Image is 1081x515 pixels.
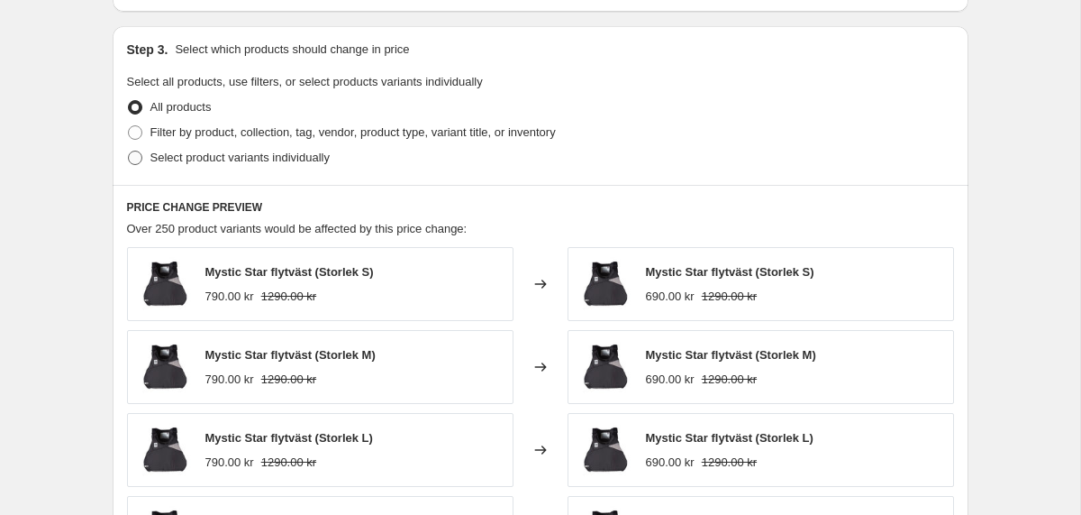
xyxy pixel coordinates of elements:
span: Select all products, use filters, or select products variants individually [127,75,483,88]
strike: 1290.00 kr [702,288,757,306]
div: 690.00 kr [646,371,695,389]
span: Select product variants individually [150,151,330,164]
h2: Step 3. [127,41,168,59]
img: Mystic-star-flyt-vast-floatation-vest-blac-svart-gra-black-grey-KITEBOARDCENTER-KITE-och-WINGBUTI... [137,340,191,394]
div: 790.00 kr [205,288,254,306]
div: 790.00 kr [205,454,254,472]
div: 790.00 kr [205,371,254,389]
img: Mystic-star-flyt-vast-floatation-vest-blac-svart-gra-black-grey-KITEBOARDCENTER-KITE-och-WINGBUTI... [577,423,631,477]
strike: 1290.00 kr [261,288,316,306]
div: 690.00 kr [646,454,695,472]
strike: 1290.00 kr [702,454,757,472]
span: Filter by product, collection, tag, vendor, product type, variant title, or inventory [150,125,556,139]
span: Mystic Star flytväst (Storlek S) [646,265,814,279]
strike: 1290.00 kr [702,371,757,389]
strike: 1290.00 kr [261,454,316,472]
span: Mystic Star flytväst (Storlek S) [205,265,374,279]
div: 690.00 kr [646,288,695,306]
p: Select which products should change in price [175,41,409,59]
img: Mystic-star-flyt-vast-floatation-vest-blac-svart-gra-black-grey-KITEBOARDCENTER-KITE-och-WINGBUTI... [577,257,631,311]
span: Mystic Star flytväst (Storlek L) [646,431,813,445]
img: Mystic-star-flyt-vast-floatation-vest-blac-svart-gra-black-grey-KITEBOARDCENTER-KITE-och-WINGBUTI... [577,340,631,394]
span: All products [150,100,212,114]
h6: PRICE CHANGE PREVIEW [127,200,954,215]
span: Over 250 product variants would be affected by this price change: [127,222,468,235]
span: Mystic Star flytväst (Storlek L) [205,431,373,445]
span: Mystic Star flytväst (Storlek M) [646,348,816,362]
strike: 1290.00 kr [261,371,316,389]
img: Mystic-star-flyt-vast-floatation-vest-blac-svart-gra-black-grey-KITEBOARDCENTER-KITE-och-WINGBUTI... [137,423,191,477]
img: Mystic-star-flyt-vast-floatation-vest-blac-svart-gra-black-grey-KITEBOARDCENTER-KITE-och-WINGBUTI... [137,257,191,311]
span: Mystic Star flytväst (Storlek M) [205,348,376,362]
